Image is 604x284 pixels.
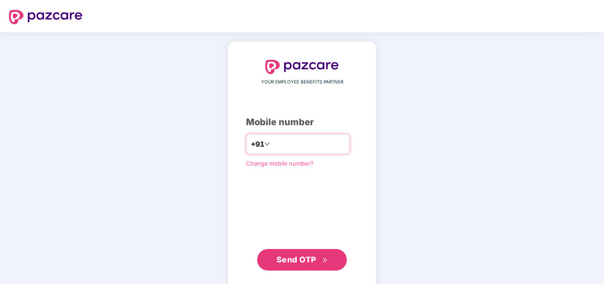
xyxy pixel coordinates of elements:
span: Send OTP [276,255,316,264]
img: logo [9,10,82,24]
span: double-right [322,258,328,263]
span: +91 [251,139,264,150]
img: logo [265,60,339,74]
span: YOUR EMPLOYEE BENEFITS PARTNER [261,79,343,86]
a: Change mobile number? [246,160,314,167]
span: down [264,141,270,147]
button: Send OTPdouble-right [257,249,347,271]
div: Mobile number [246,115,358,129]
